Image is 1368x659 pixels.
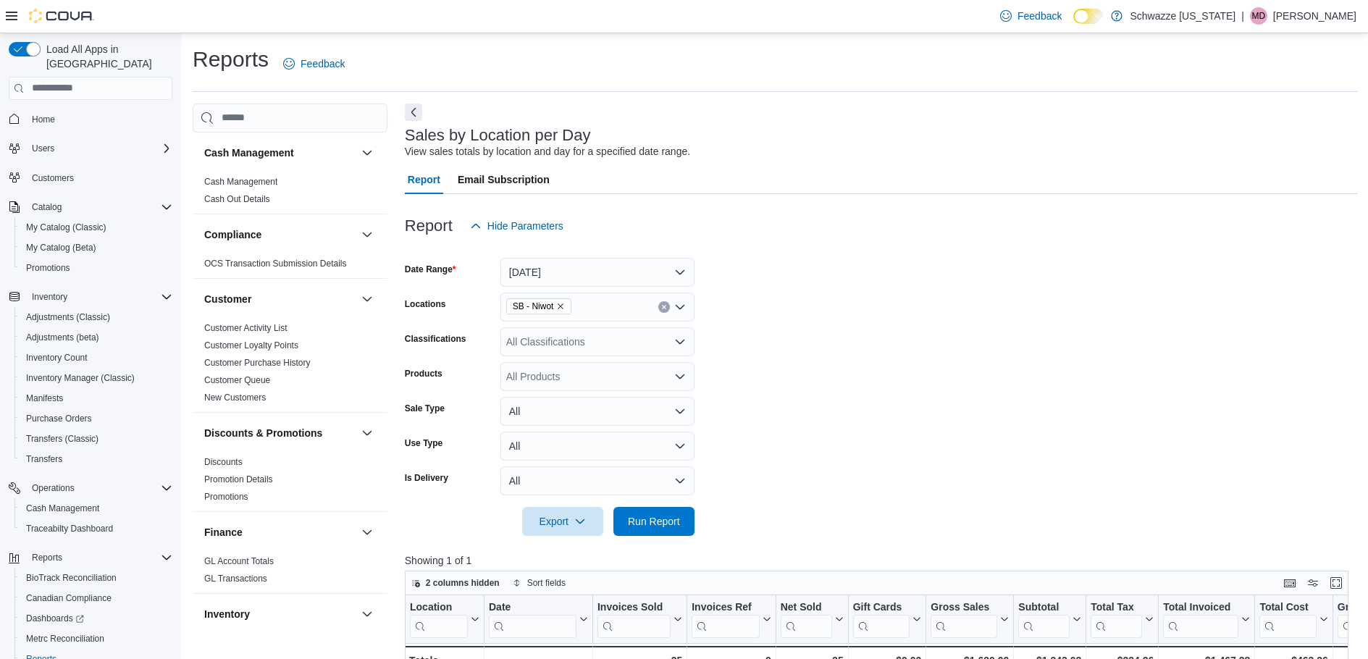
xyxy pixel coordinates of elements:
[20,329,172,346] span: Adjustments (beta)
[20,610,90,627] a: Dashboards
[3,167,178,188] button: Customers
[408,165,440,194] span: Report
[3,287,178,307] button: Inventory
[994,1,1067,30] a: Feedback
[193,453,387,511] div: Discounts & Promotions
[1304,574,1322,592] button: Display options
[20,239,102,256] a: My Catalog (Beta)
[20,329,105,346] a: Adjustments (beta)
[204,258,347,269] span: OCS Transaction Submission Details
[14,449,178,469] button: Transfers
[204,146,294,160] h3: Cash Management
[3,138,178,159] button: Users
[204,474,273,485] span: Promotion Details
[26,549,68,566] button: Reports
[487,219,563,233] span: Hide Parameters
[277,49,351,78] a: Feedback
[1259,600,1316,614] div: Total Cost
[26,393,63,404] span: Manifests
[204,525,243,540] h3: Finance
[1273,7,1356,25] p: [PERSON_NAME]
[20,630,172,647] span: Metrc Reconciliation
[513,299,554,314] span: SB - Niwot
[20,589,117,607] a: Canadian Compliance
[20,390,172,407] span: Manifests
[780,600,831,637] div: Net Sold
[931,600,997,637] div: Gross Sales
[193,319,387,412] div: Customer
[358,424,376,442] button: Discounts & Promotions
[14,519,178,539] button: Traceabilty Dashboard
[26,433,98,445] span: Transfers (Classic)
[20,410,172,427] span: Purchase Orders
[204,227,261,242] h3: Compliance
[14,588,178,608] button: Canadian Compliance
[204,457,243,467] a: Discounts
[20,500,105,517] a: Cash Management
[20,219,112,236] a: My Catalog (Classic)
[674,371,686,382] button: Open list of options
[1017,9,1062,23] span: Feedback
[204,607,356,621] button: Inventory
[204,227,356,242] button: Compliance
[26,613,84,624] span: Dashboards
[1091,600,1154,637] button: Total Tax
[405,298,446,310] label: Locations
[405,333,466,345] label: Classifications
[204,358,311,368] a: Customer Purchase History
[204,292,356,306] button: Customer
[20,390,69,407] a: Manifests
[405,144,690,159] div: View sales totals by location and day for a specified date range.
[14,348,178,368] button: Inventory Count
[1259,600,1316,637] div: Total Cost
[1073,24,1074,25] span: Dark Mode
[204,146,356,160] button: Cash Management
[507,574,571,592] button: Sort fields
[26,198,172,216] span: Catalog
[26,288,172,306] span: Inventory
[613,507,695,536] button: Run Report
[20,349,172,366] span: Inventory Count
[14,568,178,588] button: BioTrack Reconciliation
[1163,600,1238,637] div: Total Invoiced
[204,492,248,502] a: Promotions
[1018,600,1070,637] div: Subtotal
[405,403,445,414] label: Sale Type
[204,322,288,334] span: Customer Activity List
[527,577,566,589] span: Sort fields
[674,336,686,348] button: Open list of options
[358,524,376,541] button: Finance
[1018,600,1070,614] div: Subtotal
[358,605,376,623] button: Inventory
[32,201,62,213] span: Catalog
[1252,7,1266,25] span: MD
[14,258,178,278] button: Promotions
[204,607,250,621] h3: Inventory
[692,600,759,637] div: Invoices Ref
[852,600,921,637] button: Gift Cards
[20,589,172,607] span: Canadian Compliance
[426,577,500,589] span: 2 columns hidden
[14,368,178,388] button: Inventory Manager (Classic)
[3,197,178,217] button: Catalog
[405,553,1358,568] p: Showing 1 of 1
[204,176,277,188] span: Cash Management
[26,111,61,128] a: Home
[32,552,62,563] span: Reports
[204,525,356,540] button: Finance
[405,264,456,275] label: Date Range
[26,549,172,566] span: Reports
[1091,600,1142,637] div: Total Tax
[358,290,376,308] button: Customer
[20,349,93,366] a: Inventory Count
[597,600,671,614] div: Invoices Sold
[204,491,248,503] span: Promotions
[204,573,267,584] span: GL Transactions
[32,172,74,184] span: Customers
[692,600,759,614] div: Invoices Ref
[500,258,695,287] button: [DATE]
[14,388,178,408] button: Manifests
[489,600,576,614] div: Date
[204,574,267,584] a: GL Transactions
[204,474,273,484] a: Promotion Details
